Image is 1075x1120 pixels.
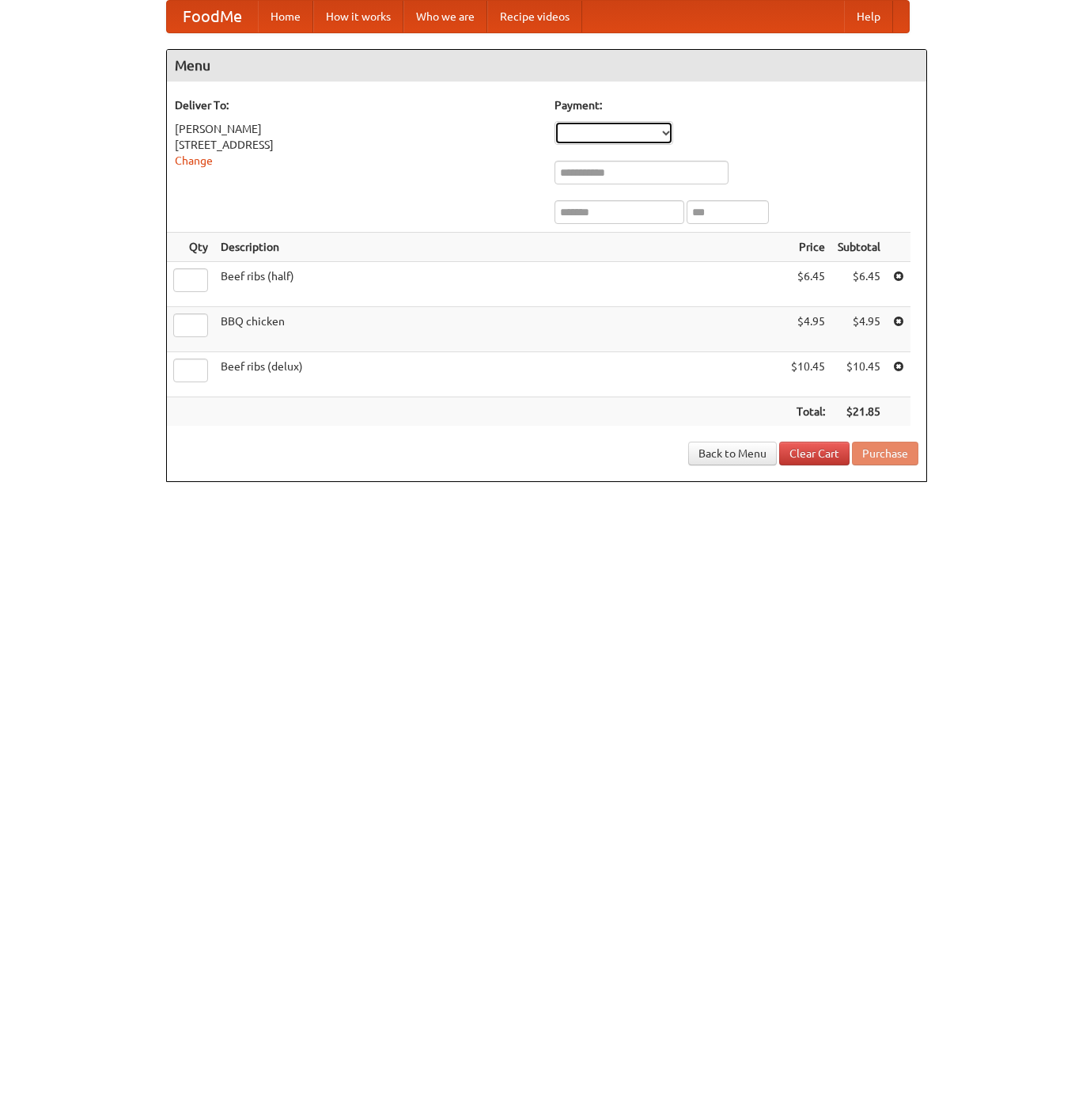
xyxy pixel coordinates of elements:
th: Total: [785,397,831,427]
td: $10.45 [785,352,831,397]
a: Back to Menu [688,442,777,465]
a: Change [175,154,213,167]
h4: Menu [167,50,926,82]
th: Subtotal [831,233,887,262]
h5: Payment: [555,97,918,113]
td: $6.45 [785,262,831,307]
a: Home [258,1,313,32]
a: Recipe videos [487,1,582,32]
td: $10.45 [831,352,887,397]
a: Clear Cart [779,442,850,465]
th: $21.85 [831,397,887,427]
a: Help [844,1,893,32]
td: Beef ribs (half) [214,262,785,307]
h5: Deliver To: [175,97,539,113]
td: BBQ chicken [214,307,785,352]
a: How it works [313,1,403,32]
div: [STREET_ADDRESS] [175,137,539,153]
td: $6.45 [831,262,887,307]
div: [PERSON_NAME] [175,121,539,137]
td: $4.95 [831,307,887,352]
td: Beef ribs (delux) [214,352,785,397]
button: Purchase [852,442,918,465]
th: Description [214,233,785,262]
td: $4.95 [785,307,831,352]
th: Qty [167,233,214,262]
th: Price [785,233,831,262]
a: FoodMe [167,1,258,32]
a: Who we are [403,1,487,32]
